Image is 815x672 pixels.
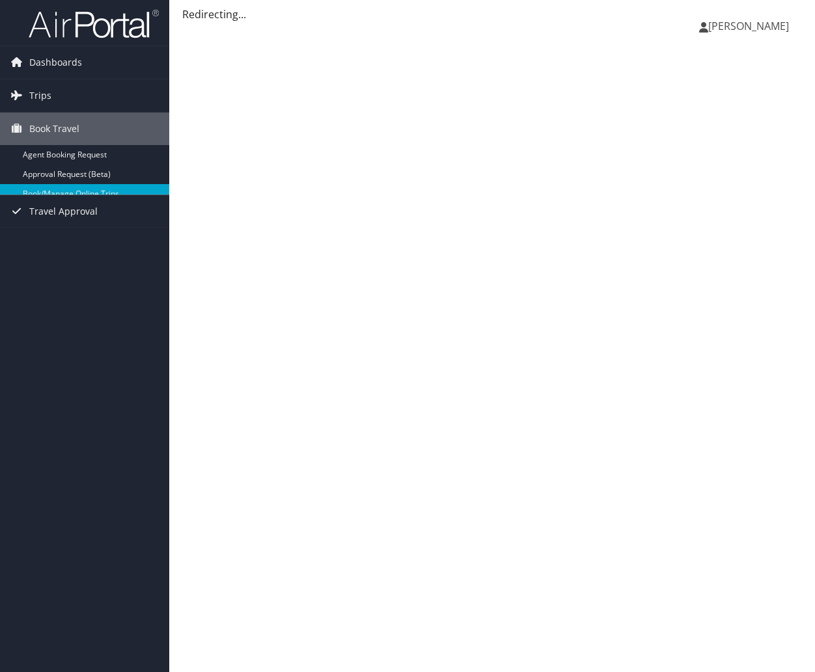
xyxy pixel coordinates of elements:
[182,7,802,22] div: Redirecting...
[29,113,79,145] span: Book Travel
[708,19,789,33] span: [PERSON_NAME]
[29,79,51,112] span: Trips
[29,8,159,39] img: airportal-logo.png
[29,195,98,228] span: Travel Approval
[29,46,82,79] span: Dashboards
[699,7,802,46] a: [PERSON_NAME]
